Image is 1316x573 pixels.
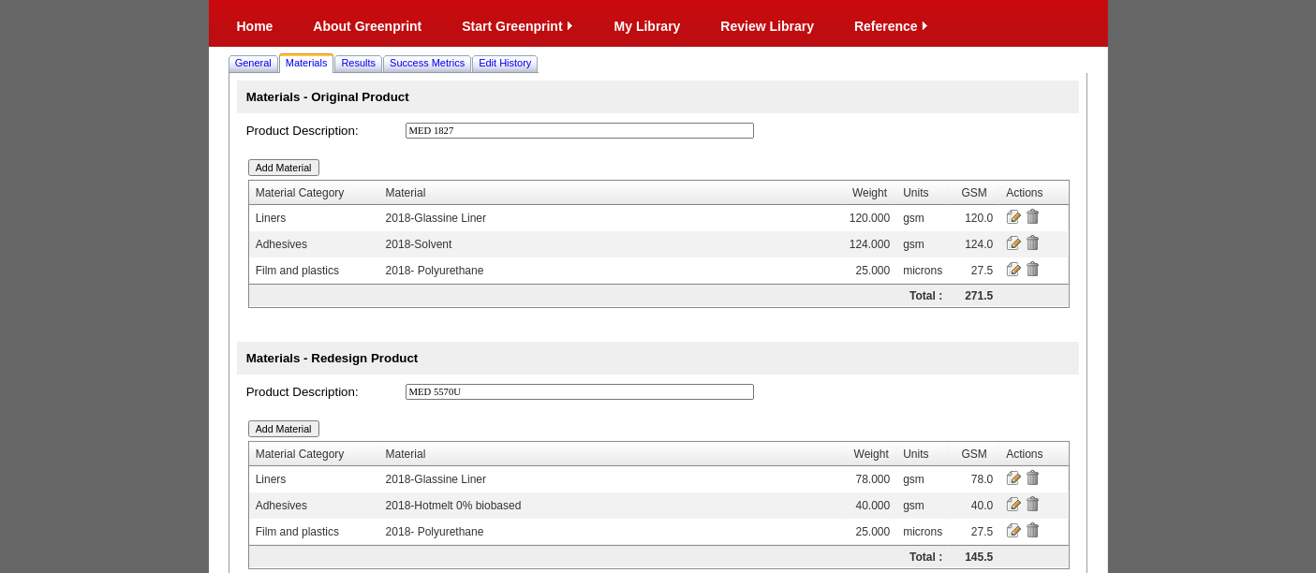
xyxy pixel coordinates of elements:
[896,284,949,307] td: Total :
[843,181,896,205] th: Weight
[846,519,896,545] td: 25.000
[896,231,949,257] td: gsm
[949,257,999,284] td: 27.5
[896,545,949,568] td: Total :
[999,442,1069,466] th: Actions
[949,519,999,545] td: 27.5
[475,53,535,73] a: Edit History
[248,159,319,176] input: Add Material
[896,181,949,205] th: Units
[1006,496,1021,511] input: Edit Material
[479,57,531,68] span: Edit History
[896,257,949,284] td: microns
[1025,235,1040,250] input: Delete Material
[1025,522,1040,537] input: Delete Material
[1025,496,1040,511] input: Delete Material
[1025,261,1040,276] input: Delete Material
[843,231,896,257] td: 124.000
[1006,209,1021,224] input: Edit Material
[379,466,847,492] td: 2018-Glassine Liner
[846,442,896,466] th: Weight
[249,519,379,545] td: Film and plastics
[846,492,896,519] td: 40.000
[949,545,999,568] td: 145.5
[337,53,379,73] a: Results
[390,57,465,68] span: Success Metrics
[1006,235,1021,250] input: Edit Material
[843,205,896,231] td: 120.000
[949,492,999,519] td: 40.0
[949,284,999,307] td: 271.5
[896,205,949,231] td: gsm
[949,442,999,466] th: GSM
[1006,470,1021,485] input: Edit Material
[379,181,843,205] th: Material
[237,81,1080,113] td: Materials - Original Product
[249,492,379,519] td: Adhesives
[341,57,376,68] span: Results
[249,205,379,231] td: Liners
[1006,261,1021,276] input: Edit Material
[949,466,999,492] td: 78.0
[614,19,681,34] a: My Library
[896,492,949,519] td: gsm
[231,53,275,73] a: General
[379,492,847,519] td: 2018-Hotmelt 0% biobased
[379,231,843,257] td: 2018-Solvent
[237,19,274,34] a: Home
[1025,209,1040,224] input: Delete Material
[249,257,379,284] td: Film and plastics
[246,124,359,138] span: Product Description:
[379,442,847,466] th: Material
[720,19,814,34] a: Review Library
[379,205,843,231] td: 2018-Glassine Liner
[379,257,843,284] td: 2018- Polyurethane
[237,342,1080,375] td: Materials - Redesign Product
[379,519,847,545] td: 2018- Polyurethane
[249,231,379,257] td: Adhesives
[918,19,932,33] img: Expand Reference
[896,519,949,545] td: microns
[949,181,999,205] th: GSM
[999,181,1069,205] th: Actions
[249,442,379,466] th: Material Category
[386,53,468,73] a: Success Metrics
[563,19,577,33] img: Expand Start Greenprint
[843,257,896,284] td: 25.000
[854,19,918,34] a: Reference
[462,19,562,34] a: Start Greenprint
[235,57,272,68] span: General
[949,205,999,231] td: 120.0
[286,57,328,68] span: Materials
[1006,522,1021,537] input: Edit Material
[246,385,359,399] span: Product Description:
[248,420,319,437] input: Add Material
[896,442,949,466] th: Units
[249,181,379,205] th: Material Category
[249,466,379,492] td: Liners
[1025,470,1040,485] input: Delete Material
[282,53,332,73] a: Materials
[846,466,896,492] td: 78.000
[313,19,421,34] a: About Greenprint
[896,466,949,492] td: gsm
[949,231,999,257] td: 124.0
